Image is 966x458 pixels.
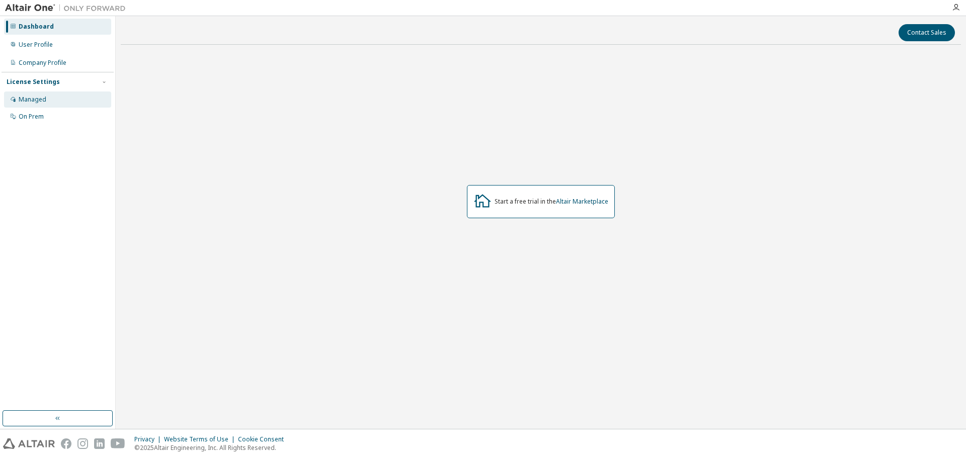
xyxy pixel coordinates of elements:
div: Privacy [134,435,164,443]
img: instagram.svg [77,438,88,449]
div: On Prem [19,113,44,121]
div: Start a free trial in the [495,198,608,206]
img: altair_logo.svg [3,438,55,449]
div: Company Profile [19,59,66,67]
div: License Settings [7,78,60,86]
img: facebook.svg [61,438,71,449]
img: Altair One [5,3,131,13]
div: Cookie Consent [238,435,290,443]
div: Dashboard [19,23,54,31]
img: youtube.svg [111,438,125,449]
div: Website Terms of Use [164,435,238,443]
div: Managed [19,96,46,104]
button: Contact Sales [899,24,955,41]
p: © 2025 Altair Engineering, Inc. All Rights Reserved. [134,443,290,452]
a: Altair Marketplace [556,197,608,206]
div: User Profile [19,41,53,49]
img: linkedin.svg [94,438,105,449]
